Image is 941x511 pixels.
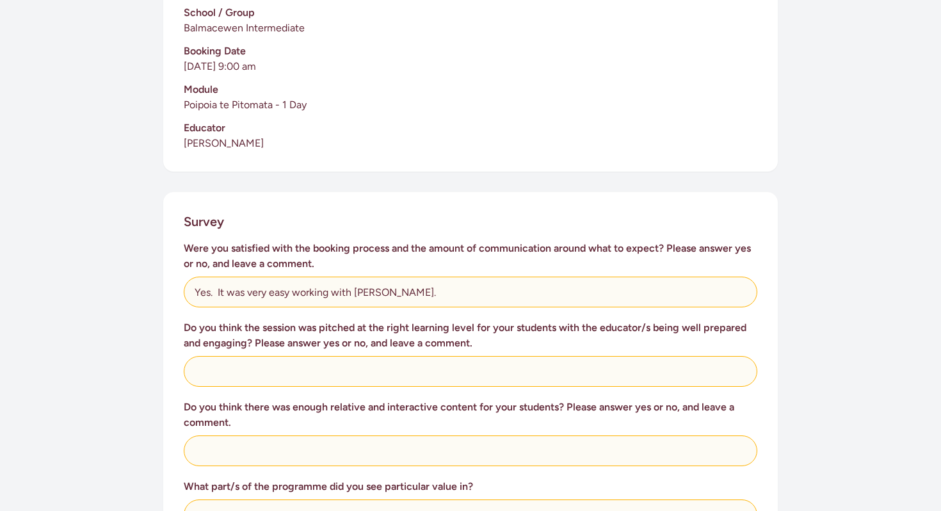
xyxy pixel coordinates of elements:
p: Balmacewen Intermediate [184,20,757,36]
h3: Do you think there was enough relative and interactive content for your students? Please answer y... [184,400,757,430]
h3: School / Group [184,5,757,20]
h3: Were you satisfied with the booking process and the amount of communication around what to expect... [184,241,757,272]
h2: Survey [184,213,224,231]
h3: Do you think the session was pitched at the right learning level for your students with the educa... [184,320,757,351]
p: [PERSON_NAME] [184,136,757,151]
h3: Educator [184,120,757,136]
h3: What part/s of the programme did you see particular value in? [184,479,757,494]
h3: Booking Date [184,44,757,59]
p: [DATE] 9:00 am [184,59,757,74]
h3: Module [184,82,757,97]
p: Poipoia te Pitomata - 1 Day [184,97,757,113]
